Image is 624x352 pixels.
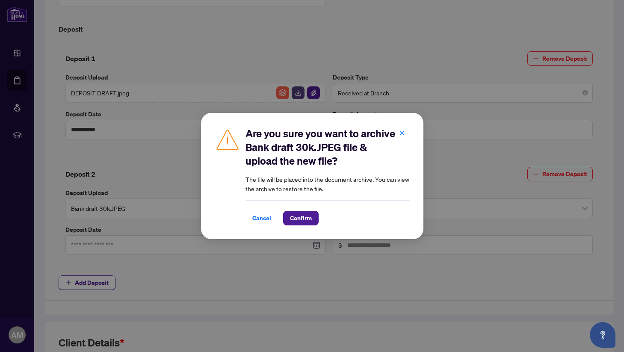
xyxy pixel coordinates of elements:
[245,211,278,225] button: Cancel
[290,211,312,225] span: Confirm
[215,127,240,152] img: Caution Icon
[590,322,615,348] button: Open asap
[245,127,410,225] div: The file will be placed into the document archive. You can view the archive to restore the file.
[399,130,405,136] span: close
[245,127,410,168] h2: Are you sure you want to archive Bank draft 30k.JPEG file & upload the new file?
[283,211,319,225] button: Confirm
[252,211,271,225] span: Cancel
